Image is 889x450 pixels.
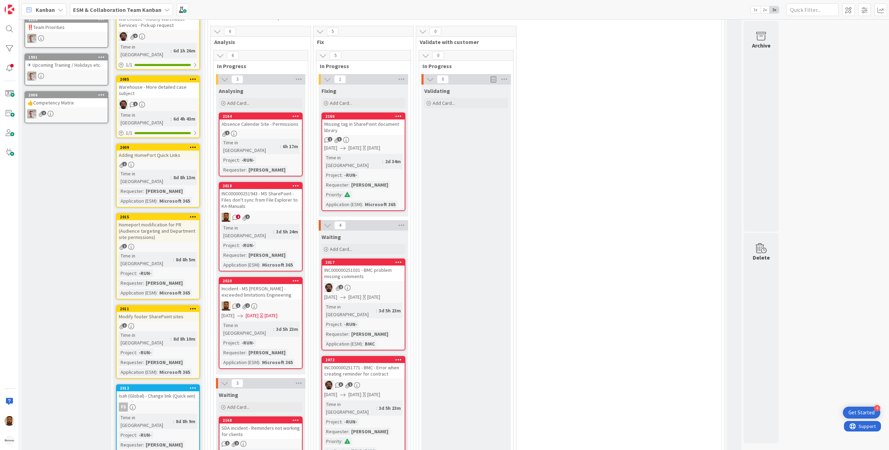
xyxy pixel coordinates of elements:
div: SDA incident - Reminders not working for clients [219,423,302,439]
div: Warehouse - Modify Warehouse Services - Pick-up request [117,14,199,30]
img: AC [324,283,333,292]
div: Requester [222,166,246,174]
div: 2164 [223,114,302,119]
div: 2166 [325,114,405,119]
span: Waiting [219,391,238,398]
span: 2 [234,441,239,445]
div: 3d 5h 24m [274,228,300,235]
span: [DATE] [324,293,337,301]
img: AC [324,380,333,390]
div: 2017INC000000251031 - BMC problem missing comments [322,259,405,281]
span: : [348,428,349,435]
div: 2015Homeport modification for PR (Audience targeting and Department site permissions) [117,214,199,242]
div: Priority [324,437,341,445]
div: [PERSON_NAME] [247,251,287,259]
div: 2011Modify footer SharePoint sites [117,306,199,321]
span: Support [15,1,32,9]
div: 2006 [28,93,108,97]
div: 3d 5h 23m [377,404,403,412]
div: 2166Missing tag in SharePoint document library [322,113,405,135]
span: Analysis [214,38,302,45]
div: 2072INC000000251771 - BMC - Error when creating reminder for contract [322,357,405,378]
span: 3 [231,379,243,387]
div: -RUN- [342,418,359,426]
div: Project [324,171,341,179]
div: [PERSON_NAME] [349,330,390,338]
div: -RUN- [137,431,153,439]
span: [DATE] [324,144,337,152]
div: Project [324,320,341,328]
span: Kanban [36,6,55,14]
span: : [341,320,342,328]
div: 2017 [322,259,405,266]
div: 2015 [120,215,199,219]
div: 2011 [117,306,199,312]
div: [DATE] [367,293,380,301]
span: : [341,171,342,179]
div: 3d 5h 23m [377,307,403,314]
div: Requester [119,187,143,195]
div: 2164Absence Calendar Site - Permissions [219,113,302,129]
div: 3d 5h 23m [274,325,300,333]
div: 2020 [219,278,302,284]
img: Rd [27,109,36,118]
div: Open Get Started checklist, remaining modules: 4 [843,407,880,419]
div: 8d 8h 9m [174,418,197,425]
div: Homeport modification for PR (Audience targeting and Department site permissions) [117,220,199,242]
span: : [341,418,342,426]
span: : [362,201,363,208]
div: FS [117,402,199,412]
div: Time in [GEOGRAPHIC_DATA] [324,154,382,169]
span: In Progress [320,63,402,70]
span: Validate with customer [420,38,507,45]
span: Add Card... [330,100,352,106]
span: 3 [337,137,342,141]
div: [PERSON_NAME] [349,181,390,189]
div: Time in [GEOGRAPHIC_DATA] [222,224,273,239]
div: [PERSON_NAME] [144,187,185,195]
span: : [259,358,260,366]
img: Rd [27,34,36,43]
div: Absence Calendar Site - Permissions [219,119,302,129]
div: Project [324,418,341,426]
div: Priority [324,191,341,198]
div: Requester [324,428,348,435]
span: : [273,325,274,333]
div: Project [222,339,239,347]
span: Add Card... [433,100,455,106]
div: [PERSON_NAME] [247,349,287,356]
span: 6 [224,27,236,36]
div: 2085 [120,77,199,82]
span: : [171,115,172,123]
div: INC000000251031 - BMC problem missing comments [322,266,405,281]
span: [DATE] [222,312,234,319]
span: [DATE] [324,391,337,398]
div: 1/1 [117,60,199,69]
span: : [136,349,137,356]
div: [PERSON_NAME] [349,428,390,435]
div: AC [117,32,199,41]
span: : [246,251,247,259]
span: 1 [225,131,230,135]
span: 1 [42,111,46,115]
div: Rd [25,109,108,118]
div: INC000000251943 - MS SharePoint - Files don't sync from File Explorer to KA-Manuals [219,189,302,211]
span: : [259,261,260,269]
div: Archive [752,41,771,50]
div: -RUN- [342,320,359,328]
div: 2012 [120,386,199,391]
span: 1 [122,244,127,248]
img: AC [119,100,128,109]
div: 8d 8h 13m [172,174,197,181]
span: : [136,431,137,439]
div: 2012Isah (Global) - Change link (Quick win) [117,385,199,400]
div: Application (ESM) [324,201,362,208]
div: 6d 1h 26m [172,47,197,55]
div: Requester [222,251,246,259]
span: : [143,358,144,366]
div: [DATE] [367,144,380,152]
div: Modify footer SharePoint sites [117,312,199,321]
span: : [171,174,172,181]
div: Incident - MS [PERSON_NAME] - exceeded limitations Engineering [219,284,302,299]
span: : [173,418,174,425]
